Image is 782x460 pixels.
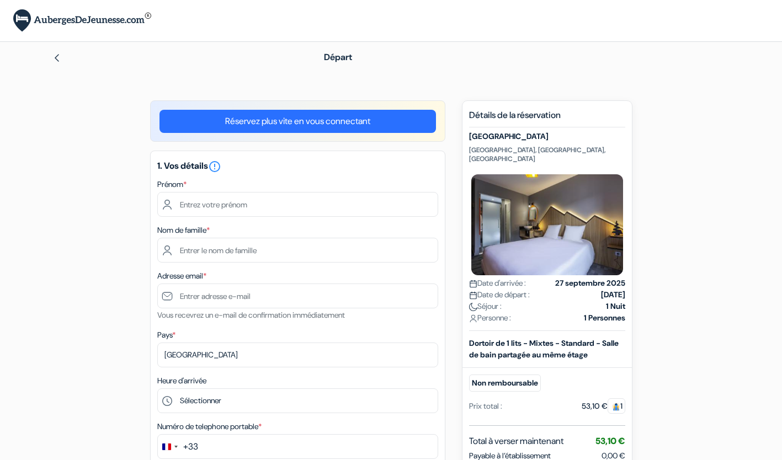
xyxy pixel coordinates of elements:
span: Séjour : [469,301,502,312]
input: Entrer le nom de famille [157,238,438,263]
img: calendar.svg [469,291,477,299]
span: Date de départ : [469,289,530,301]
span: Total à verser maintenant [469,435,563,448]
p: [GEOGRAPHIC_DATA], [GEOGRAPHIC_DATA], [GEOGRAPHIC_DATA] [469,146,625,163]
i: error_outline [208,160,221,173]
strong: 1 Personnes [584,312,625,324]
span: Départ [324,51,352,63]
label: Adresse email [157,270,206,282]
input: Entrer adresse e-mail [157,284,438,308]
h5: Détails de la réservation [469,110,625,127]
span: 53,10 € [595,435,625,447]
span: Date d'arrivée : [469,277,526,289]
small: Non remboursable [469,375,541,392]
strong: 1 Nuit [606,301,625,312]
img: AubergesDeJeunesse.com [13,9,151,32]
button: Change country, selected France (+33) [158,435,198,458]
b: Dortoir de 1 lits - Mixtes - Standard - Salle de bain partagée au même étage [469,338,619,360]
h5: 1. Vos détails [157,160,438,173]
div: +33 [183,440,198,453]
label: Nom de famille [157,224,210,236]
small: Vous recevrez un e-mail de confirmation immédiatement [157,310,345,320]
label: Numéro de telephone portable [157,421,262,432]
div: 53,10 € [582,400,625,412]
div: Prix total : [469,400,502,412]
strong: [DATE] [601,289,625,301]
a: Réservez plus vite en vous connectant [159,110,436,133]
img: guest.svg [612,403,620,411]
h5: [GEOGRAPHIC_DATA] [469,132,625,141]
input: Entrez votre prénom [157,192,438,217]
strong: 27 septembre 2025 [555,277,625,289]
img: left_arrow.svg [52,54,61,62]
a: error_outline [208,160,221,172]
span: 1 [608,398,625,414]
img: user_icon.svg [469,314,477,323]
span: Personne : [469,312,511,324]
label: Heure d'arrivée [157,375,206,387]
label: Prénom [157,179,187,190]
img: moon.svg [469,303,477,311]
label: Pays [157,329,175,341]
img: calendar.svg [469,280,477,288]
